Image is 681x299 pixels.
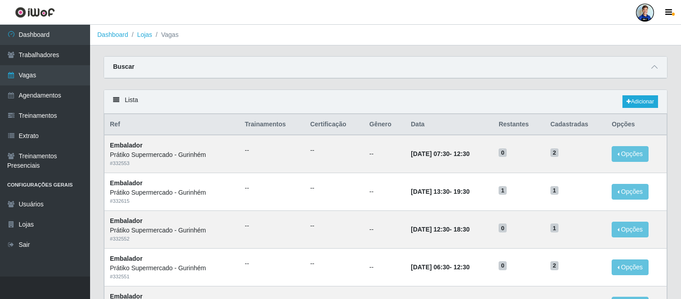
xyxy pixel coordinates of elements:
[245,221,299,231] ul: --
[364,173,405,211] td: --
[550,186,558,195] span: 1
[411,263,469,271] strong: -
[245,146,299,155] ul: --
[110,273,234,281] div: # 332551
[454,263,470,271] time: 12:30
[15,7,55,18] img: CoreUI Logo
[245,259,299,268] ul: --
[110,150,234,160] div: Prátiko Supermercado - Gurinhém
[110,142,142,149] strong: Embalador
[310,146,359,155] ul: --
[612,259,649,275] button: Opções
[245,183,299,193] ul: --
[310,183,359,193] ul: --
[364,114,405,135] th: Gênero
[113,63,134,70] strong: Buscar
[364,248,405,286] td: --
[104,114,240,135] th: Ref
[612,222,649,237] button: Opções
[239,114,304,135] th: Trainamentos
[499,261,507,270] span: 0
[110,235,234,243] div: # 332552
[411,226,469,233] strong: -
[411,188,449,195] time: [DATE] 13:30
[550,148,558,157] span: 2
[499,148,507,157] span: 0
[110,188,234,197] div: Prátiko Supermercado - Gurinhém
[545,114,606,135] th: Cadastradas
[110,197,234,205] div: # 332615
[493,114,545,135] th: Restantes
[454,188,470,195] time: 19:30
[110,255,142,262] strong: Embalador
[499,223,507,232] span: 0
[499,186,507,195] span: 1
[411,150,469,157] strong: -
[550,261,558,270] span: 2
[104,90,667,114] div: Lista
[612,184,649,200] button: Opções
[110,217,142,224] strong: Embalador
[310,259,359,268] ul: --
[110,160,234,167] div: # 332553
[411,226,449,233] time: [DATE] 12:30
[411,188,469,195] strong: -
[550,223,558,232] span: 1
[137,31,152,38] a: Lojas
[606,114,667,135] th: Opções
[612,146,649,162] button: Opções
[97,31,128,38] a: Dashboard
[110,263,234,273] div: Prátiko Supermercado - Gurinhém
[411,150,449,157] time: [DATE] 07:30
[90,25,681,45] nav: breadcrumb
[310,221,359,231] ul: --
[152,30,179,40] li: Vagas
[364,135,405,173] td: --
[305,114,364,135] th: Certificação
[110,226,234,235] div: Prátiko Supermercado - Gurinhém
[454,226,470,233] time: 18:30
[622,95,658,108] a: Adicionar
[454,150,470,157] time: 12:30
[405,114,493,135] th: Data
[364,210,405,248] td: --
[110,179,142,187] strong: Embalador
[411,263,449,271] time: [DATE] 06:30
